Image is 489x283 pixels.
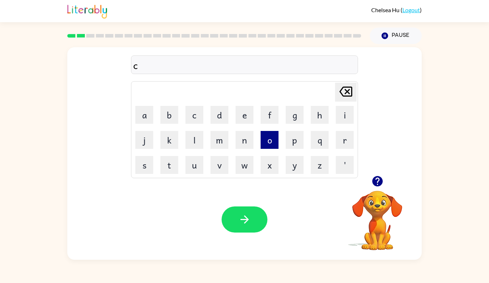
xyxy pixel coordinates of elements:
[135,106,153,124] button: a
[210,106,228,124] button: d
[135,156,153,174] button: s
[261,156,279,174] button: x
[236,106,253,124] button: e
[371,6,401,13] span: Chelsea Hu
[185,156,203,174] button: u
[160,106,178,124] button: b
[135,131,153,149] button: j
[261,131,279,149] button: o
[210,156,228,174] button: v
[236,156,253,174] button: w
[210,131,228,149] button: m
[370,28,422,44] button: Pause
[402,6,420,13] a: Logout
[371,6,422,13] div: ( )
[286,156,304,174] button: y
[311,106,329,124] button: h
[67,3,107,19] img: Literably
[236,131,253,149] button: n
[336,131,354,149] button: r
[160,131,178,149] button: k
[286,131,304,149] button: p
[261,106,279,124] button: f
[185,106,203,124] button: c
[336,106,354,124] button: i
[342,180,413,251] video: Your browser must support playing .mp4 files to use Literably. Please try using another browser.
[133,58,356,73] div: c
[286,106,304,124] button: g
[160,156,178,174] button: t
[311,131,329,149] button: q
[336,156,354,174] button: '
[311,156,329,174] button: z
[185,131,203,149] button: l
